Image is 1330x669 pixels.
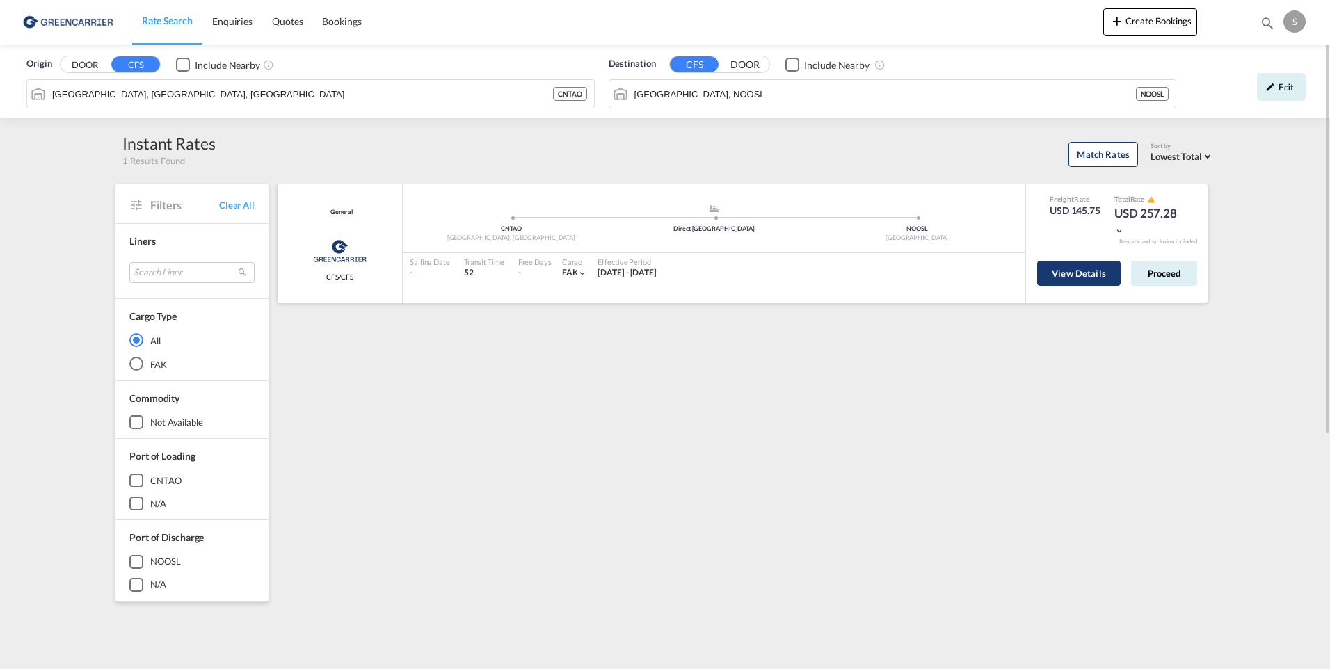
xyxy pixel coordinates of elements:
[721,57,769,73] button: DOOR
[553,87,587,101] div: CNTAO
[410,225,613,234] div: CNTAO
[129,497,255,510] md-checkbox: N/A
[874,59,886,70] md-icon: Unchecked: Ignores neighbouring ports when fetching rates.Checked : Includes neighbouring ports w...
[52,83,553,104] input: Search by Port
[150,198,219,213] span: Filters
[1283,10,1306,33] div: S
[1114,205,1184,239] div: USD 257.28
[410,234,613,243] div: [GEOGRAPHIC_DATA], [GEOGRAPHIC_DATA]
[609,57,656,71] span: Destination
[518,257,552,267] div: Free Days
[598,257,657,267] div: Effective Period
[1147,195,1155,204] md-icon: icon-alert
[129,555,255,569] md-checkbox: NOOSL
[150,497,166,510] div: N/A
[129,333,255,347] md-radio-button: All
[150,555,181,567] div: NOOSL
[1103,8,1197,36] button: icon-plus 400-fgCreate Bookings
[327,208,353,217] div: Contract / Rate Agreement / Tariff / Spot Pricing Reference Number: General
[326,272,353,282] span: CFS/CFS
[562,267,578,277] span: FAK
[464,257,504,267] div: Transit Time
[150,474,182,487] div: CNTAO
[309,234,371,268] img: Greencarrier Consolidators
[122,132,216,154] div: Instant Rates
[219,199,255,211] span: Clear All
[1146,194,1155,204] button: icon-alert
[804,58,870,72] div: Include Nearby
[1109,13,1125,29] md-icon: icon-plus 400-fg
[1260,15,1275,31] md-icon: icon-magnify
[129,578,255,592] md-checkbox: N/A
[1114,194,1184,205] div: Total Rate
[670,56,719,72] button: CFS
[815,225,1018,234] div: NOOSL
[1068,142,1138,167] button: Match Rates
[150,416,203,428] div: not available
[613,225,816,234] div: Direct [GEOGRAPHIC_DATA]
[142,15,193,26] span: Rate Search
[129,235,155,247] span: Liners
[785,57,870,72] md-checkbox: Checkbox No Ink
[1151,142,1215,151] div: Sort by
[129,474,255,487] md-checkbox: CNTAO
[1257,73,1306,101] div: icon-pencilEdit
[27,80,594,108] md-input-container: Qingdao, SD, CNTAO
[176,57,260,72] md-checkbox: Checkbox No Ink
[122,154,185,167] span: 1 Results Found
[1050,204,1100,218] div: USD 145.75
[129,309,177,323] div: Cargo Type
[1109,238,1208,245] div: Remark and Inclusion included
[1260,15,1275,36] div: icon-magnify
[26,57,51,71] span: Origin
[410,267,450,279] div: -
[518,267,521,279] div: -
[129,450,195,462] span: Port of Loading
[598,267,657,279] div: 01 Sep 2025 - 30 Sep 2025
[1265,82,1275,92] md-icon: icon-pencil
[327,208,353,217] span: General
[1050,194,1100,204] div: Freight Rate
[410,257,450,267] div: Sailing Date
[706,205,723,212] md-icon: assets/icons/custom/ship-fill.svg
[634,83,1136,104] input: Search by Port
[111,56,160,72] button: CFS
[577,268,587,278] md-icon: icon-chevron-down
[815,234,1018,243] div: [GEOGRAPHIC_DATA]
[195,58,260,72] div: Include Nearby
[1151,147,1215,163] md-select: Select: Lowest Total
[609,80,1176,108] md-input-container: Oslo, NOOSL
[21,6,115,38] img: e39c37208afe11efa9cb1d7a6ea7d6f5.png
[1131,261,1197,286] button: Proceed
[1037,261,1121,286] button: View Details
[150,578,166,590] div: N/A
[212,15,253,27] span: Enquiries
[61,57,109,73] button: DOOR
[129,392,179,404] span: Commodity
[598,267,657,277] span: [DATE] - [DATE]
[1114,226,1124,236] md-icon: icon-chevron-down
[562,257,588,267] div: Cargo
[129,531,204,543] span: Port of Discharge
[1136,87,1169,101] div: NOOSL
[129,357,255,371] md-radio-button: FAK
[263,59,274,70] md-icon: Unchecked: Ignores neighbouring ports when fetching rates.Checked : Includes neighbouring ports w...
[464,267,504,279] div: 52
[272,15,303,27] span: Quotes
[322,15,361,27] span: Bookings
[1151,151,1202,162] span: Lowest Total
